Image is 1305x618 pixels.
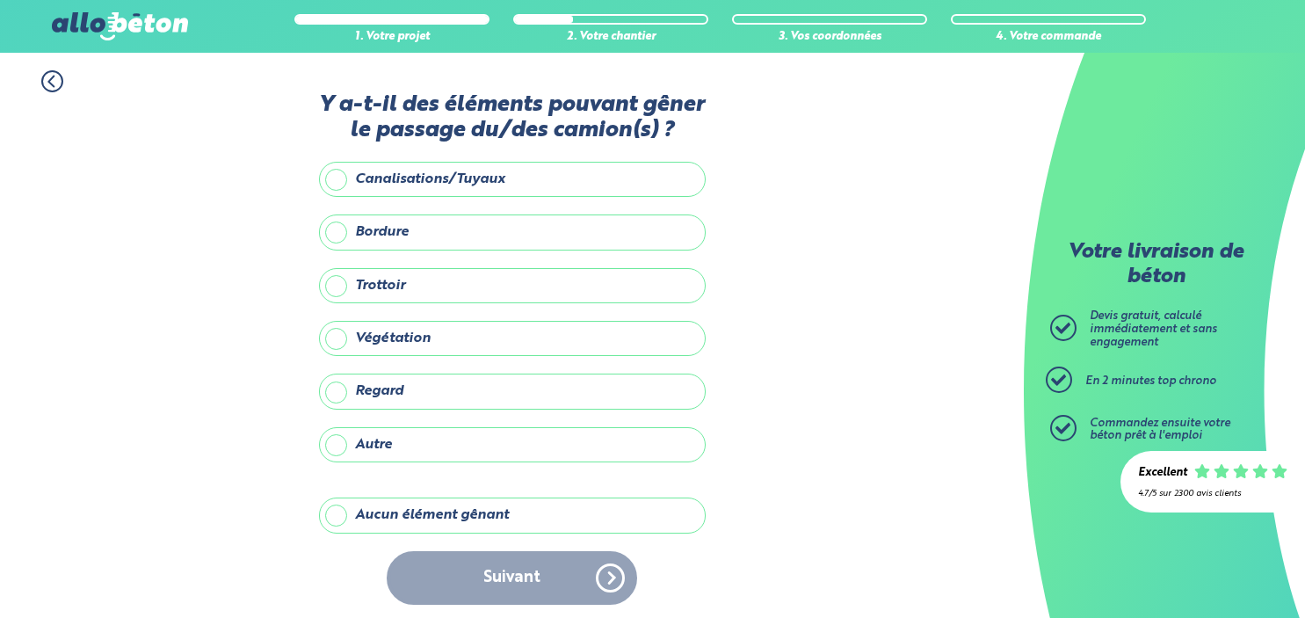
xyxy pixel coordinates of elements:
[1085,375,1216,387] span: En 2 minutes top chrono
[513,31,708,44] div: 2. Votre chantier
[319,321,706,356] label: Végétation
[319,498,706,533] label: Aucun élément gênant
[1090,418,1230,442] span: Commandez ensuite votre béton prêt à l'emploi
[1055,241,1257,289] p: Votre livraison de béton
[319,374,706,409] label: Regard
[319,92,706,144] label: Y a-t-il des éléments pouvant gêner le passage du/des camion(s) ?
[1090,310,1217,347] span: Devis gratuit, calculé immédiatement et sans engagement
[319,162,706,197] label: Canalisations/Tuyaux
[319,214,706,250] label: Bordure
[732,31,927,44] div: 3. Vos coordonnées
[1138,467,1187,480] div: Excellent
[52,12,187,40] img: allobéton
[1138,489,1287,498] div: 4.7/5 sur 2300 avis clients
[951,31,1146,44] div: 4. Votre commande
[319,268,706,303] label: Trottoir
[294,31,489,44] div: 1. Votre projet
[319,427,706,462] label: Autre
[1149,549,1286,599] iframe: Help widget launcher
